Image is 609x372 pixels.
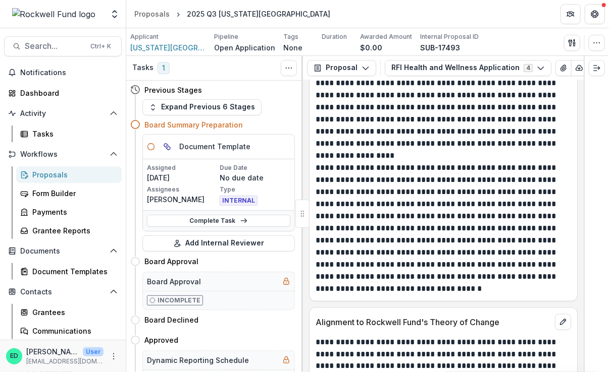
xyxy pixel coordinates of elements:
div: Proposals [32,169,114,180]
button: View dependent tasks [159,139,175,155]
h5: Board Approval [147,276,201,287]
div: Estevan D. Delgado [10,353,18,359]
div: Ctrl + K [88,41,113,52]
a: Form Builder [16,185,122,202]
p: Open Application [214,42,275,53]
button: Open Activity [4,105,122,121]
div: 2025 Q3 [US_STATE][GEOGRAPHIC_DATA] [187,9,330,19]
p: Assignees [147,185,218,194]
a: Payments [16,204,122,220]
p: None [283,42,302,53]
a: Proposals [130,7,174,21]
button: View Attached Files [555,60,572,76]
div: Dashboard [20,88,114,98]
span: Documents [20,247,106,256]
nav: breadcrumb [130,7,334,21]
p: [EMAIL_ADDRESS][DOMAIN_NAME] [26,357,104,366]
span: Workflows [20,150,106,159]
button: Open Contacts [4,284,122,300]
p: [DATE] [147,172,218,183]
span: Notifications [20,69,118,77]
button: Notifications [4,65,122,81]
p: [PERSON_NAME] [26,346,79,357]
p: $0.00 [360,42,382,53]
h3: Tasks [132,64,154,72]
a: Grantee Reports [16,222,122,239]
span: 1 [158,62,170,74]
div: Communications [32,326,114,336]
p: Duration [322,32,347,41]
p: Pipeline [214,32,238,41]
button: Get Help [585,4,605,24]
p: Due Date [220,163,290,172]
button: Toggle View Cancelled Tasks [281,60,297,76]
p: Type [220,185,290,194]
a: Communications [16,323,122,339]
a: Proposals [16,166,122,183]
div: Payments [32,207,114,217]
button: Expand Previous 6 Stages [142,99,262,115]
p: Applicant [130,32,159,41]
h5: Document Template [179,141,250,152]
h5: Dynamic Reporting Schedule [147,355,249,365]
p: Incomplete [158,296,200,305]
button: Proposal [307,60,376,76]
p: Internal Proposal ID [420,32,479,41]
div: Document Templates [32,266,114,277]
h4: Board Approval [144,256,198,267]
p: Awarded Amount [360,32,412,41]
div: Grantee Reports [32,225,114,236]
button: Partners [561,4,581,24]
h4: Previous Stages [144,85,202,95]
a: Document Templates [16,263,122,280]
button: Open Documents [4,243,122,259]
span: INTERNAL [220,196,258,206]
a: Grantees [16,304,122,321]
button: RFI Health and Wellness Application4 [385,60,551,76]
span: Activity [20,109,106,118]
button: More [108,350,120,362]
span: Contacts [20,288,106,296]
a: Dashboard [4,85,122,101]
p: User [83,347,104,356]
a: [US_STATE][GEOGRAPHIC_DATA] [130,42,206,53]
p: [PERSON_NAME] [147,194,218,205]
button: Search... [4,36,122,56]
a: Tasks [16,126,122,142]
p: Assigned [147,163,218,172]
h4: Board Declined [144,315,198,325]
p: Tags [283,32,298,41]
h4: Approved [144,335,178,345]
span: Search... [25,41,84,51]
img: Rockwell Fund logo [12,8,96,20]
div: Proposals [134,9,170,19]
h4: Board Summary Preparation [144,119,243,130]
div: Form Builder [32,188,114,199]
button: Expand right [589,60,605,76]
button: Add Internal Reviewer [142,235,295,252]
button: Open entity switcher [108,4,122,24]
p: SUB-17493 [420,42,460,53]
a: Complete Task [147,215,290,227]
p: No due date [220,172,290,183]
p: Alignment to Rockwell Fund's Theory of Change [316,316,551,328]
button: edit [555,314,571,330]
div: Tasks [32,129,114,139]
button: Open Workflows [4,146,122,162]
div: Grantees [32,307,114,318]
